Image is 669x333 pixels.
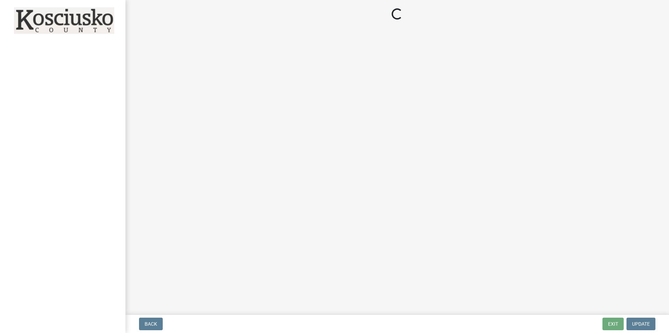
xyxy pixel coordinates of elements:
span: Back [145,321,157,327]
button: Update [626,318,655,330]
button: Exit [602,318,624,330]
button: Back [139,318,163,330]
span: Update [632,321,650,327]
img: Kosciusko County, Indiana [14,7,114,34]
